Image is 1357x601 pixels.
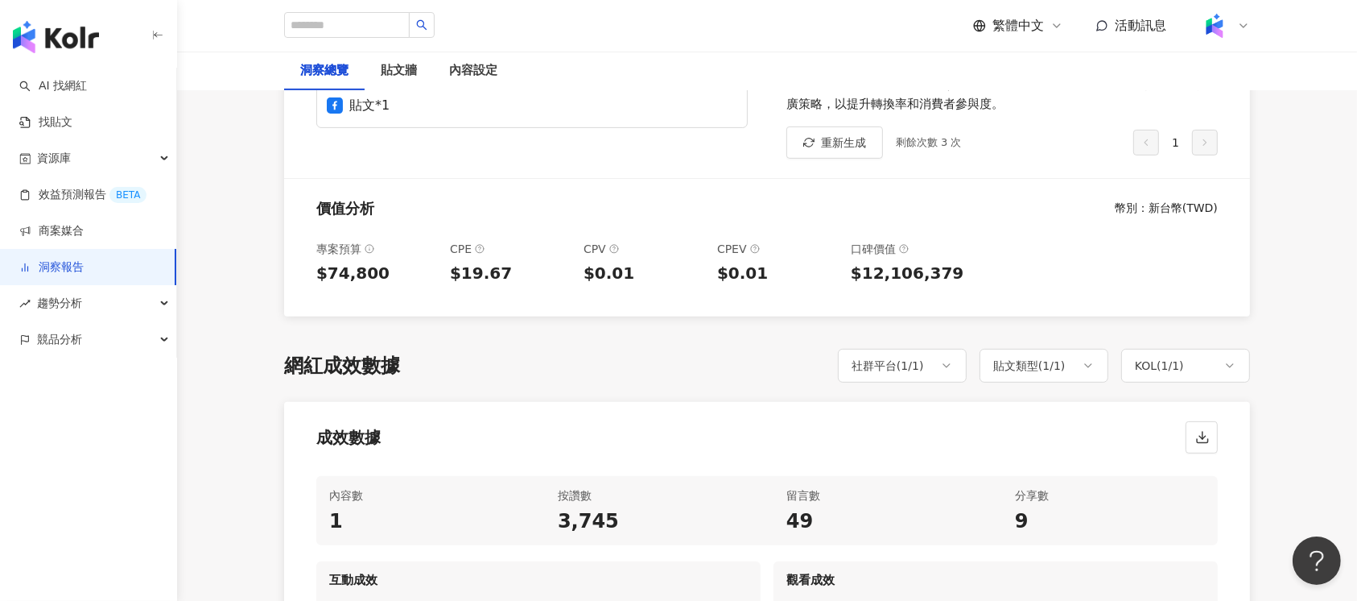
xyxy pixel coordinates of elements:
div: 按讚數 [558,486,748,505]
div: 貼文牆 [381,61,417,81]
a: searchAI 找網紅 [19,78,87,94]
div: 觀看成效 [773,562,1218,592]
div: 留言數 [786,486,976,505]
div: 口碑價值 [851,239,971,259]
div: 1 [329,508,519,536]
div: 成效數據 [316,426,381,449]
iframe: Help Scout Beacon - Open [1293,537,1341,585]
div: $19.67 [450,262,571,284]
span: 趨勢分析 [37,285,82,321]
div: $0.01 [717,262,838,284]
div: CPV [584,239,704,259]
div: 社群平台 ( 1 / 1 ) [852,356,924,375]
span: search [416,19,427,31]
div: 洞察總覽 [300,61,349,81]
span: 競品分析 [37,321,82,358]
button: 重新生成 [786,126,883,159]
span: 重新生成 [821,136,866,149]
div: 互動成效 [316,562,761,592]
img: Kolr%20app%20icon%20%281%29.png [1199,10,1230,41]
span: 繁體中文 [992,17,1044,35]
span: 資源庫 [37,140,71,176]
div: 價值分析 [316,198,374,218]
a: 商案媒合 [19,223,84,239]
div: 內容設定 [449,61,497,81]
div: 分享數 [1015,486,1205,505]
div: 49 [786,508,976,536]
div: KOL ( 1 / 1 ) [1135,356,1184,375]
div: $12,106,379 [851,262,971,284]
span: rise [19,298,31,309]
div: $0.01 [584,262,704,284]
div: 專案預算 [316,239,437,259]
div: CPEV [717,239,838,259]
div: 貼文類型 ( 1 / 1 ) [993,356,1066,375]
div: 剩餘次數 3 次 [896,135,962,151]
div: 9 [1015,508,1205,536]
a: 洞察報告 [19,259,84,276]
div: 網紅成效數據 [284,353,400,380]
div: 1 [1133,130,1218,155]
div: 內容數 [329,486,519,505]
a: 效益預測報告BETA [19,187,146,203]
div: 3,745 [558,508,748,536]
div: CPE [450,239,571,259]
a: 找貼文 [19,114,72,131]
div: 幣別 ： 新台幣 ( TWD ) [1115,201,1218,217]
img: logo [13,21,99,53]
span: 活動訊息 [1115,18,1166,33]
div: $74,800 [316,262,437,284]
